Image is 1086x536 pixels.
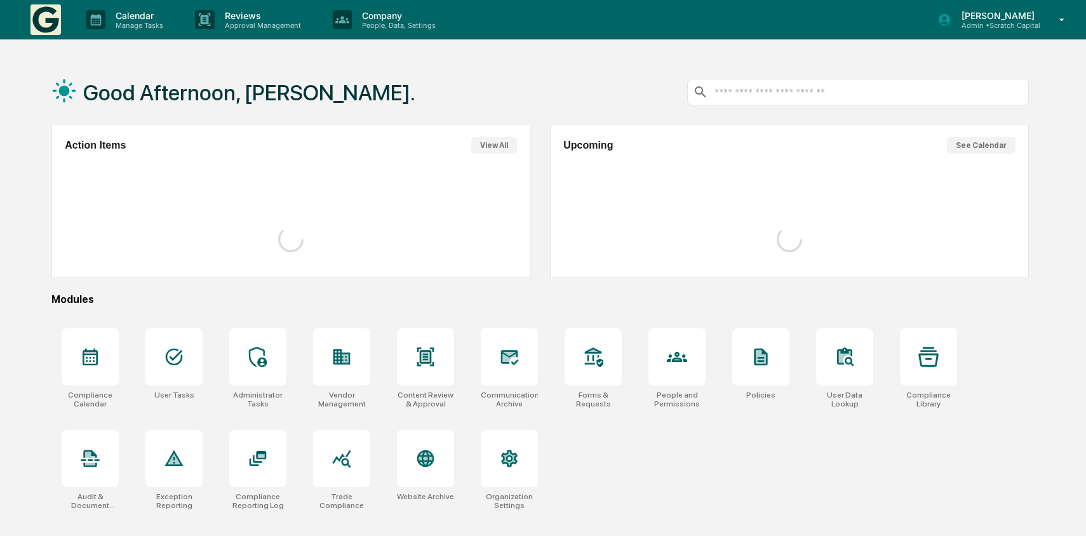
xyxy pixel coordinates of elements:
div: Compliance Calendar [62,391,119,408]
button: See Calendar [947,137,1016,154]
p: Manage Tasks [105,21,170,30]
p: Calendar [105,10,170,21]
h1: Good Afternoon, [PERSON_NAME]. [83,80,415,105]
img: logo [30,4,61,35]
h2: Upcoming [563,140,613,151]
div: Website Archive [397,492,454,501]
p: [PERSON_NAME] [951,10,1041,21]
div: Trade Compliance [313,492,370,510]
div: Communications Archive [481,391,538,408]
div: Compliance Reporting Log [229,492,286,510]
div: Compliance Library [900,391,957,408]
div: Exception Reporting [145,492,203,510]
div: Content Review & Approval [397,391,454,408]
div: Vendor Management [313,391,370,408]
p: Admin • Scratch Capital [951,21,1041,30]
h2: Action Items [65,140,126,151]
div: Forms & Requests [565,391,622,408]
div: People and Permissions [648,391,706,408]
p: Reviews [215,10,307,21]
p: Approval Management [215,21,307,30]
p: People, Data, Settings [352,21,442,30]
p: Company [352,10,442,21]
div: Organization Settings [481,492,538,510]
div: Audit & Document Logs [62,492,119,510]
button: View All [471,137,517,154]
div: Modules [51,293,1029,305]
div: User Data Lookup [816,391,873,408]
div: User Tasks [154,391,194,399]
div: Administrator Tasks [229,391,286,408]
div: Policies [746,391,775,399]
